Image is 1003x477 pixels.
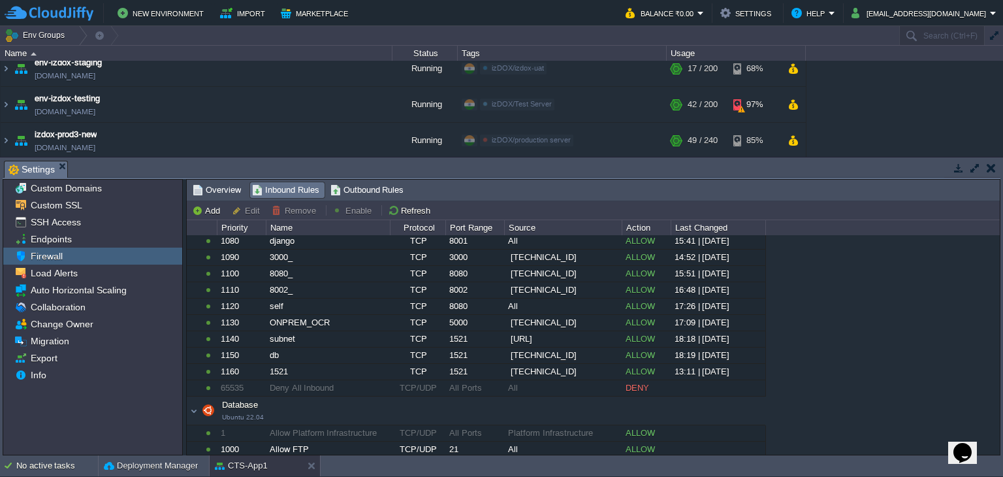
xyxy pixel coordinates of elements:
[671,364,765,380] div: 13:11 | [DATE]
[671,299,765,314] div: 17:26 | [DATE]
[332,205,375,216] button: Enable
[511,349,577,362] span: [TECHNICAL_ID]
[622,282,670,298] div: ALLOW
[852,5,990,21] button: [EMAIL_ADDRESS][DOMAIN_NAME]
[671,266,765,282] div: 15:51 | [DATE]
[28,199,84,211] a: Custom SSL
[267,220,390,235] div: Name
[511,267,577,280] span: [TECHNICAL_ID]
[390,364,445,380] div: TCP
[104,459,198,472] button: Deployment Manager
[391,220,445,235] div: Protocol
[622,299,670,314] div: ALLOW
[671,233,765,249] div: 15:41 | [DATE]
[217,348,265,363] div: 1150
[266,282,389,298] div: 8002_
[446,425,503,441] div: All Ports
[266,299,389,314] div: self
[330,183,404,197] span: Outbound Rules
[622,266,670,282] div: ALLOW
[1,52,11,87] img: AMDAwAAAACH5BAEAAAAALAAAAAABAAEAAAICRAEAOw==
[446,266,503,282] div: 8080
[720,5,775,21] button: Settings
[671,282,765,298] div: 16:48 | [DATE]
[667,46,805,61] div: Usage
[446,315,503,331] div: 5000
[622,425,670,441] div: ALLOW
[671,348,765,363] div: 18:19 | [DATE]
[446,442,503,457] div: 21
[511,333,532,346] span: [URL]
[28,352,59,364] a: Export
[217,250,265,265] div: 1090
[192,205,224,216] button: Add
[266,442,389,457] div: Allow FTP
[28,335,71,347] span: Migration
[688,88,718,123] div: 42 / 200
[446,282,503,298] div: 8002
[220,5,269,21] button: Import
[390,348,445,363] div: TCP
[28,250,65,262] span: Firewall
[272,205,320,216] button: Remove
[5,5,93,22] img: CloudJiffy
[390,266,445,282] div: TCP
[733,52,776,87] div: 68%
[505,220,622,235] div: Source
[446,233,503,249] div: 8001
[688,52,718,87] div: 17 / 200
[671,331,765,347] div: 18:18 | [DATE]
[492,137,571,144] span: izDOX/production server
[31,52,37,56] img: AMDAwAAAACH5BAEAAAAALAAAAAABAAEAAAICRAEAOw==
[622,315,670,331] div: ALLOW
[28,318,95,330] a: Change Owner
[28,301,88,313] a: Collaboration
[671,315,765,331] div: 17:09 | [DATE]
[8,161,55,178] span: Settings
[266,348,389,363] div: db
[28,267,80,279] a: Load Alerts
[217,315,265,331] div: 1130
[505,380,621,396] div: All
[35,106,95,119] span: [DOMAIN_NAME]
[266,315,389,331] div: ONPREM_OCR
[388,205,434,216] button: Refresh
[446,299,503,314] div: 8080
[622,380,670,396] div: DENY
[622,348,670,363] div: ALLOW
[217,364,265,380] div: 1160
[505,299,621,314] div: All
[28,233,74,245] span: Endpoints
[393,46,457,61] div: Status
[390,250,445,265] div: TCP
[733,88,776,123] div: 97%
[217,233,265,249] div: 1080
[447,220,504,235] div: Port Range
[118,5,208,21] button: New Environment
[201,400,258,421] span: Database
[217,266,265,282] div: 1100
[35,93,100,106] span: env-izdox-testing
[35,57,102,70] a: env-izdox-staging
[5,26,69,44] button: Env Groups
[28,216,83,228] a: SSH Access
[511,251,577,264] span: [TECHNICAL_ID]
[622,250,670,265] div: ALLOW
[672,220,765,235] div: Last Changed
[266,233,389,249] div: django
[28,182,104,194] a: Custom Domains
[217,380,265,396] div: 65535
[215,459,268,472] button: CTS-App1
[12,88,30,123] img: AMDAwAAAACH5BAEAAAAALAAAAAABAAEAAAICRAEAOw==
[458,46,666,61] div: Tags
[446,364,503,380] div: 1521
[266,250,389,265] div: 3000_
[12,52,30,87] img: AMDAwAAAACH5BAEAAAAALAAAAAABAAEAAAICRAEAOw==
[266,266,389,282] div: 8080_
[390,315,445,331] div: TCP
